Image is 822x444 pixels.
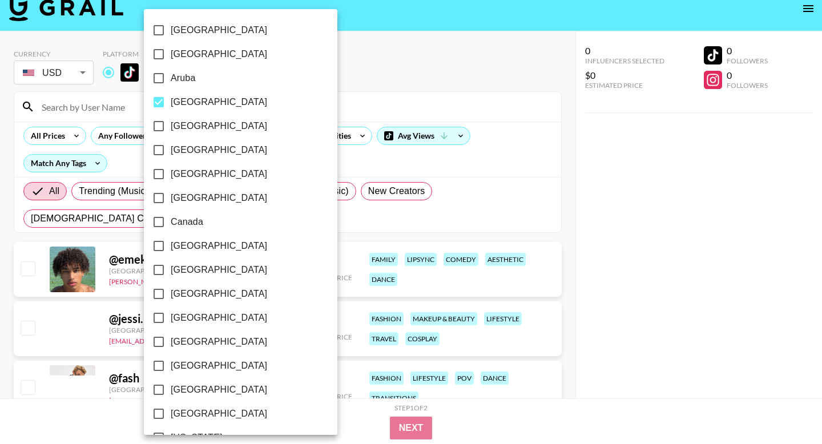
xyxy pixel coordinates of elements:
span: [GEOGRAPHIC_DATA] [171,311,267,325]
span: Aruba [171,71,195,85]
span: [GEOGRAPHIC_DATA] [171,239,267,253]
span: [GEOGRAPHIC_DATA] [171,407,267,421]
span: [GEOGRAPHIC_DATA] [171,383,267,397]
span: [GEOGRAPHIC_DATA] [171,335,267,349]
span: [GEOGRAPHIC_DATA] [171,359,267,373]
span: Canada [171,215,203,229]
span: [GEOGRAPHIC_DATA] [171,143,267,157]
span: [GEOGRAPHIC_DATA] [171,191,267,205]
span: [GEOGRAPHIC_DATA] [171,47,267,61]
span: [GEOGRAPHIC_DATA] [171,119,267,133]
span: [GEOGRAPHIC_DATA] [171,167,267,181]
iframe: Drift Widget Chat Controller [765,387,808,430]
span: [GEOGRAPHIC_DATA] [171,95,267,109]
span: [GEOGRAPHIC_DATA] [171,23,267,37]
span: [GEOGRAPHIC_DATA] [171,287,267,301]
span: [GEOGRAPHIC_DATA] [171,263,267,277]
